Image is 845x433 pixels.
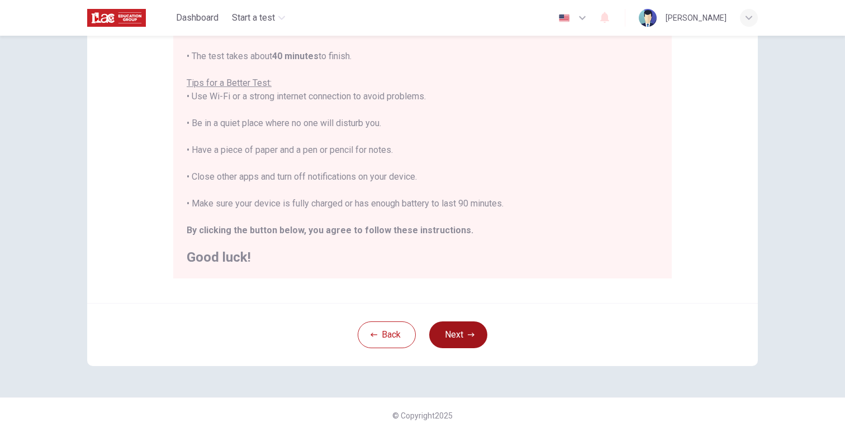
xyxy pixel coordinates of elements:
img: en [557,14,571,22]
span: Start a test [232,11,275,25]
b: By clicking the button below, you agree to follow these instructions. [187,225,473,235]
b: 40 minutes [272,51,319,61]
a: ILAC logo [87,7,172,29]
img: Profile picture [639,9,657,27]
span: © Copyright 2025 [392,411,453,420]
button: Next [429,321,487,348]
button: Back [358,321,416,348]
h2: Good luck! [187,251,658,264]
button: Dashboard [172,8,223,28]
img: ILAC logo [87,7,146,29]
span: Dashboard [176,11,219,25]
button: Start a test [227,8,289,28]
div: [PERSON_NAME] [666,11,727,25]
u: Tips for a Better Test: [187,78,272,88]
